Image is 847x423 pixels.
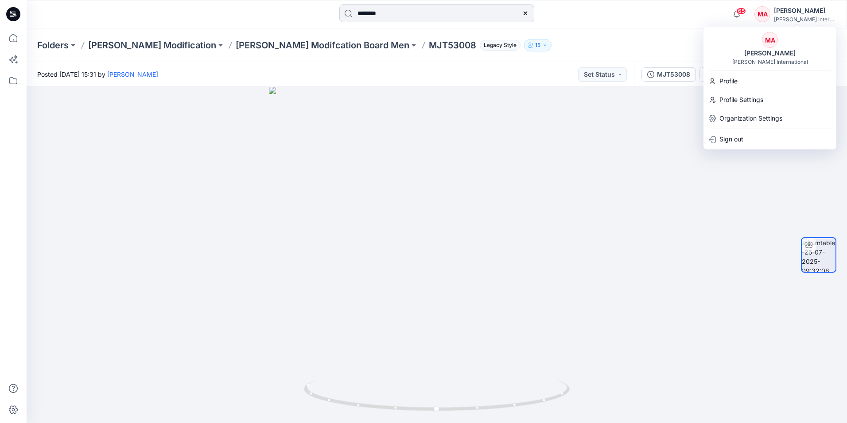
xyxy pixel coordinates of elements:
a: Folders [37,39,69,51]
div: [PERSON_NAME] [774,5,836,16]
button: Colorway 1 [699,67,754,82]
p: Sign out [719,131,743,148]
div: MA [762,32,778,48]
a: [PERSON_NAME] Modification [88,39,216,51]
div: [PERSON_NAME] [739,48,801,59]
img: turntable-25-07-2025-09:32:08 [802,238,835,272]
a: Profile [703,73,836,90]
p: Profile [719,73,738,90]
div: MJT53008 [657,70,690,79]
a: [PERSON_NAME] Modifcation Board Men [236,39,409,51]
button: Legacy Style [476,39,521,51]
span: Legacy Style [480,40,521,51]
p: MJT53008 [429,39,476,51]
p: Profile Settings [719,91,763,108]
button: 15 [524,39,552,51]
a: Organization Settings [703,110,836,127]
a: Profile Settings [703,91,836,108]
p: Organization Settings [719,110,782,127]
div: [PERSON_NAME] International [732,59,808,65]
a: [PERSON_NAME] [107,70,158,78]
button: MJT53008 [641,67,696,82]
p: 15 [535,40,540,50]
div: [PERSON_NAME] International [774,16,836,23]
div: MA [754,6,770,22]
span: Posted [DATE] 15:31 by [37,70,158,79]
span: 65 [736,8,746,15]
